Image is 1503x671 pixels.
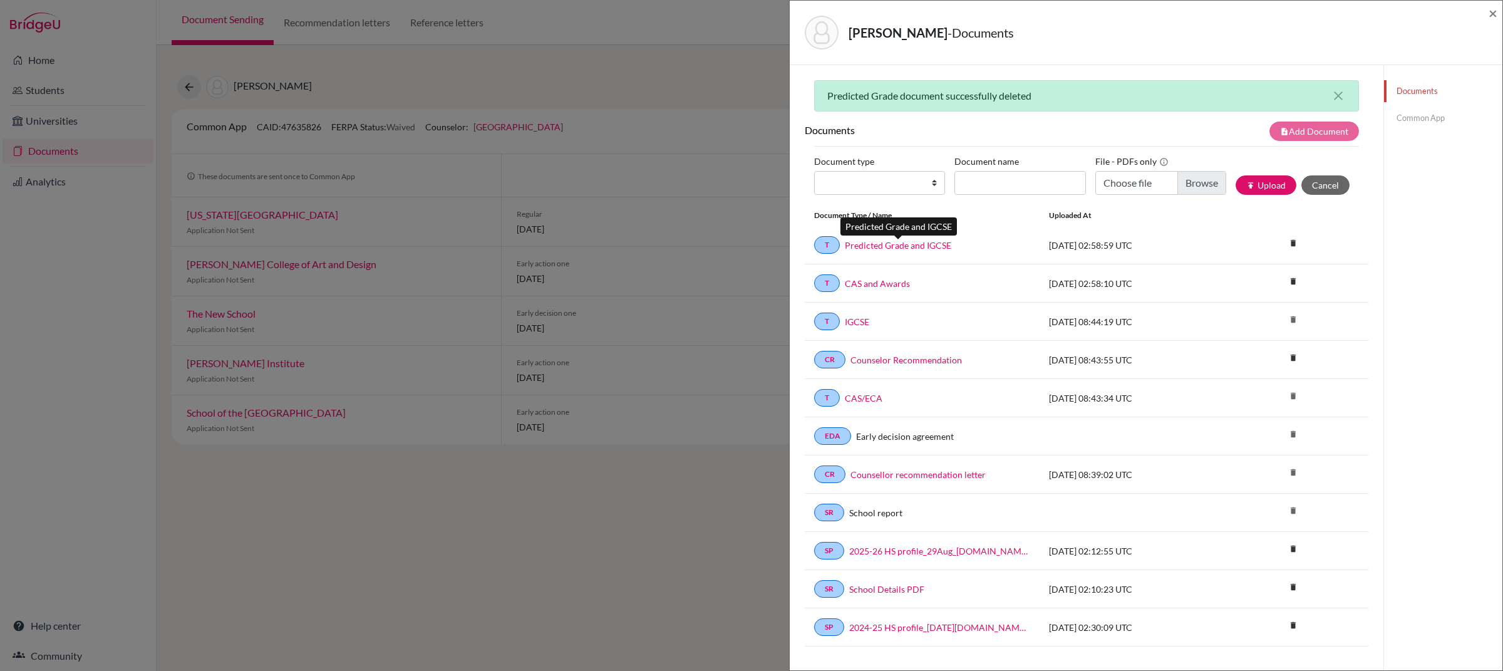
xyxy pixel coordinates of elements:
[1284,618,1303,635] a: delete
[849,25,948,40] strong: [PERSON_NAME]
[845,315,869,328] a: IGCSE
[814,618,844,636] a: SP
[1040,468,1227,481] div: [DATE] 08:39:02 UTC
[1284,234,1303,252] i: delete
[814,274,840,292] a: T
[840,217,957,236] div: Predicted Grade and IGCSE
[1284,310,1303,329] i: delete
[1284,580,1303,596] a: delete
[849,621,1030,634] a: 2024-25 HS profile_[DATE][DOMAIN_NAME]_wide
[849,544,1030,558] a: 2025-26 HS profile_29Aug_[DOMAIN_NAME]_wide
[1040,210,1227,221] div: Uploaded at
[1040,239,1227,252] div: [DATE] 02:58:59 UTC
[814,542,844,559] a: SP
[1095,152,1169,171] label: File - PDFs only
[1236,175,1296,195] button: publishUpload
[1040,621,1227,634] div: [DATE] 02:30:09 UTC
[1284,539,1303,558] i: delete
[805,124,1087,136] h6: Documents
[1040,353,1227,367] div: [DATE] 08:43:55 UTC
[814,236,840,254] a: T
[814,80,1359,112] div: Predicted Grade document successfully deleted
[1331,88,1346,103] button: close
[1040,544,1227,558] div: [DATE] 02:12:55 UTC
[1284,272,1303,291] i: delete
[1040,583,1227,596] div: [DATE] 02:10:23 UTC
[850,353,962,367] a: Counselor Recommendation
[1040,315,1227,328] div: [DATE] 08:44:19 UTC
[1284,541,1303,558] a: delete
[948,25,1014,40] span: - Documents
[1284,578,1303,596] i: delete
[1284,616,1303,635] i: delete
[856,430,954,443] a: Early decision agreement
[849,583,924,596] a: School Details PDF
[1284,348,1303,367] i: delete
[1301,175,1350,195] button: Cancel
[1489,4,1497,22] span: ×
[814,389,840,407] a: T
[814,504,844,521] a: SR
[814,427,851,445] a: EDA
[1284,350,1303,367] a: delete
[814,152,874,171] label: Document type
[814,580,844,598] a: SR
[1040,277,1227,290] div: [DATE] 02:58:10 UTC
[1284,236,1303,252] a: delete
[1269,122,1359,141] button: note_addAdd Document
[1384,107,1502,129] a: Common App
[845,277,910,290] a: CAS and Awards
[814,466,845,483] a: CR
[1284,463,1303,482] i: delete
[845,392,882,405] a: CAS/ECA
[1284,274,1303,291] a: delete
[845,239,951,252] a: Predicted Grade and IGCSE
[1280,127,1289,136] i: note_add
[849,506,902,519] a: School report
[1489,6,1497,21] button: Close
[1246,181,1255,190] i: publish
[805,210,1040,221] div: Document Type / Name
[814,351,845,368] a: CR
[1040,392,1227,405] div: [DATE] 08:43:34 UTC
[1284,387,1303,405] i: delete
[954,152,1019,171] label: Document name
[850,468,986,481] a: Counsellor recommendation letter
[814,313,840,330] a: T
[1284,425,1303,444] i: delete
[1284,501,1303,520] i: delete
[1384,80,1502,102] a: Documents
